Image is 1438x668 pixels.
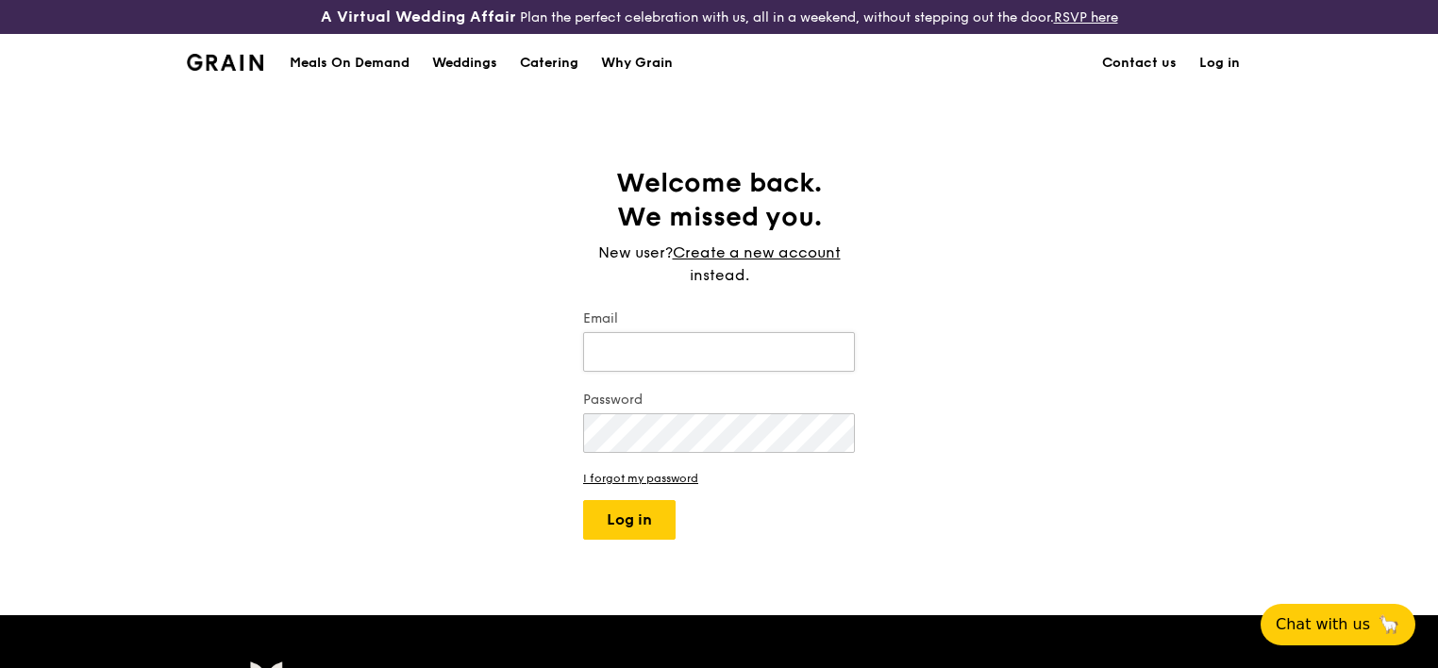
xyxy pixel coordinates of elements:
[1378,613,1400,636] span: 🦙
[1054,9,1118,25] a: RSVP here
[509,35,590,92] a: Catering
[1091,35,1188,92] a: Contact us
[673,242,841,264] a: Create a new account
[432,35,497,92] div: Weddings
[187,33,263,90] a: GrainGrain
[583,472,855,485] a: I forgot my password
[1261,604,1415,645] button: Chat with us🦙
[187,54,263,71] img: Grain
[520,35,578,92] div: Catering
[421,35,509,92] a: Weddings
[1276,613,1370,636] span: Chat with us
[601,35,673,92] div: Why Grain
[583,166,855,234] h1: Welcome back. We missed you.
[590,35,684,92] a: Why Grain
[1188,35,1251,92] a: Log in
[583,391,855,409] label: Password
[583,500,676,540] button: Log in
[690,266,749,284] span: instead.
[598,243,673,261] span: New user?
[290,35,410,92] div: Meals On Demand
[321,8,516,26] h3: A Virtual Wedding Affair
[240,8,1198,26] div: Plan the perfect celebration with us, all in a weekend, without stepping out the door.
[583,309,855,328] label: Email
